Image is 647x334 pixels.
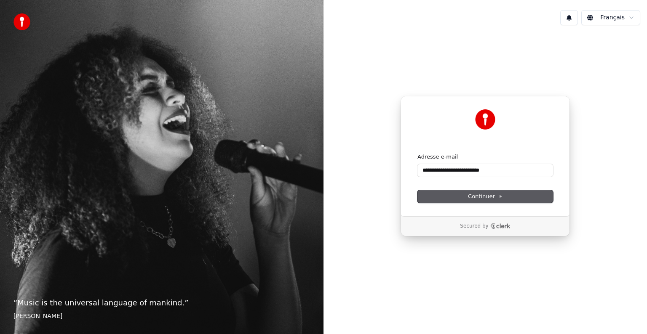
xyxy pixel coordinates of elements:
p: Secured by [460,223,488,230]
span: Continuer [468,193,503,200]
p: “ Music is the universal language of mankind. ” [13,297,310,309]
footer: [PERSON_NAME] [13,312,310,321]
button: Continuer [417,190,553,203]
img: youka [13,13,30,30]
label: Adresse e-mail [417,153,458,161]
a: Clerk logo [490,223,511,229]
img: Youka [475,109,495,130]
